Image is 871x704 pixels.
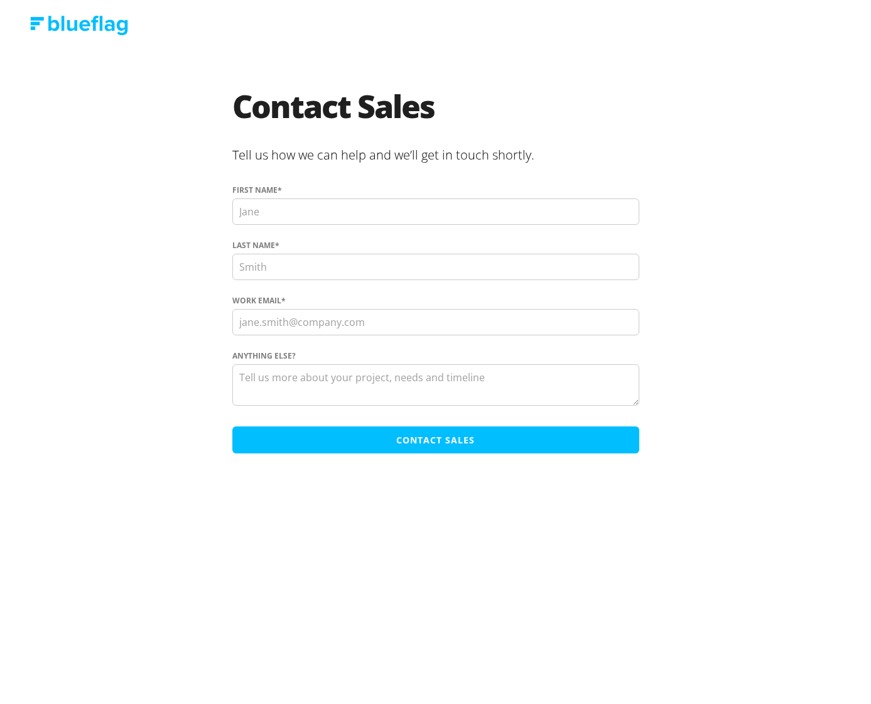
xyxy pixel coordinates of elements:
span: First name [232,185,278,196]
span: Anything else? [232,350,296,362]
input: Contact Sales [232,426,639,453]
span: Work Email [232,295,281,306]
input: Jane [232,198,639,225]
input: jane.smith@company.com [232,309,639,335]
h1: Contact Sales [232,90,639,141]
h2: Tell us how we can help and we’ll get in touch shortly. [232,141,639,172]
input: Smith [232,254,639,280]
span: Last name [232,240,275,251]
img: Blue Flag logo [30,16,128,35]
